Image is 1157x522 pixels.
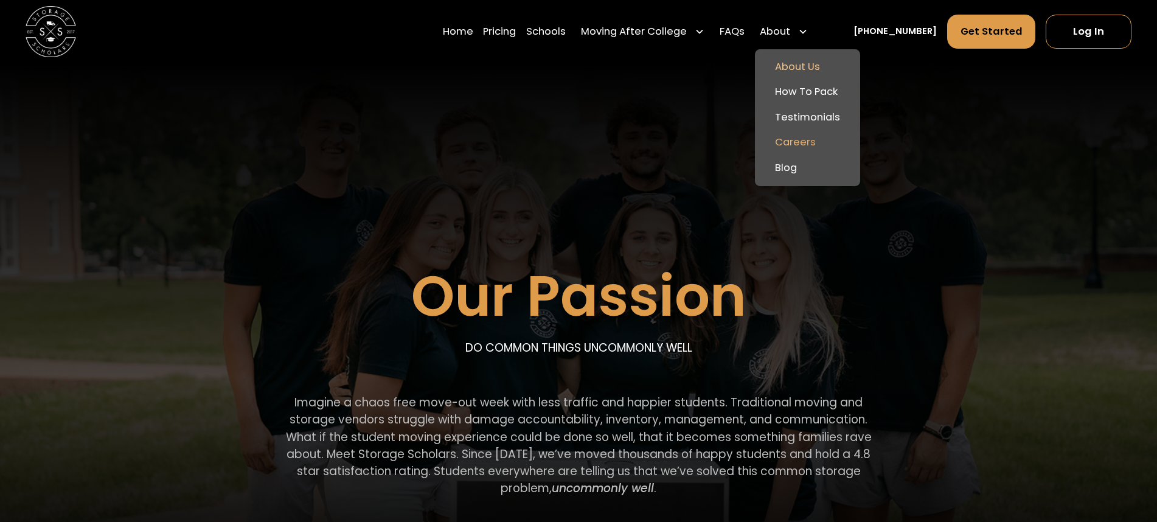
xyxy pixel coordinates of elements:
[760,24,790,40] div: About
[576,14,710,49] div: Moving After College
[552,480,654,496] em: uncommonly well
[755,49,861,186] nav: About
[411,266,746,327] h1: Our Passion
[275,394,883,496] p: Imagine a chaos free move-out week with less traffic and happier students. Traditional moving and...
[26,6,76,57] img: Storage Scholars main logo
[853,25,937,38] a: [PHONE_NUMBER]
[947,15,1036,49] a: Get Started
[720,14,745,49] a: FAQs
[581,24,687,40] div: Moving After College
[465,339,692,357] p: DO COMMON THINGS UNCOMMONLY WELL
[760,80,855,105] a: How To Pack
[526,14,566,49] a: Schools
[760,130,855,156] a: Careers
[760,156,855,181] a: Blog
[760,54,855,80] a: About Us
[755,14,813,49] div: About
[760,105,855,131] a: Testimonials
[483,14,516,49] a: Pricing
[443,14,473,49] a: Home
[1046,15,1131,49] a: Log In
